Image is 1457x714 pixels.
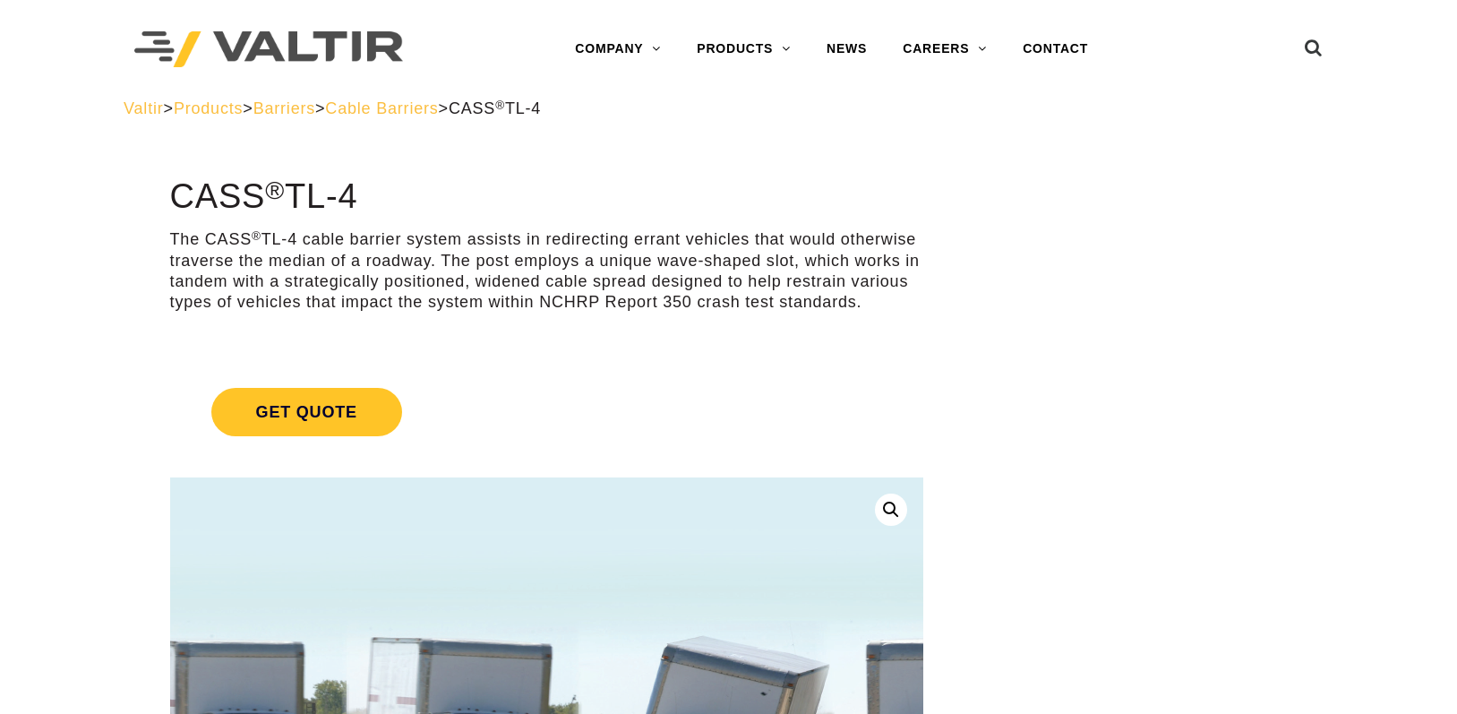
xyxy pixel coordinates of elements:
[252,229,261,243] sup: ®
[1005,31,1106,67] a: CONTACT
[253,99,315,117] a: Barriers
[134,31,403,68] img: Valtir
[495,99,505,112] sup: ®
[124,99,1333,119] div: > > > >
[211,388,402,436] span: Get Quote
[885,31,1005,67] a: CAREERS
[679,31,809,67] a: PRODUCTS
[170,366,923,458] a: Get Quote
[449,99,541,117] span: CASS TL-4
[170,229,923,314] p: The CASS TL-4 cable barrier system assists in redirecting errant vehicles that would otherwise tr...
[557,31,679,67] a: COMPANY
[124,99,163,117] a: Valtir
[170,178,923,216] h1: CASS TL-4
[174,99,243,117] a: Products
[325,99,438,117] a: Cable Barriers
[809,31,885,67] a: NEWS
[265,176,285,204] sup: ®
